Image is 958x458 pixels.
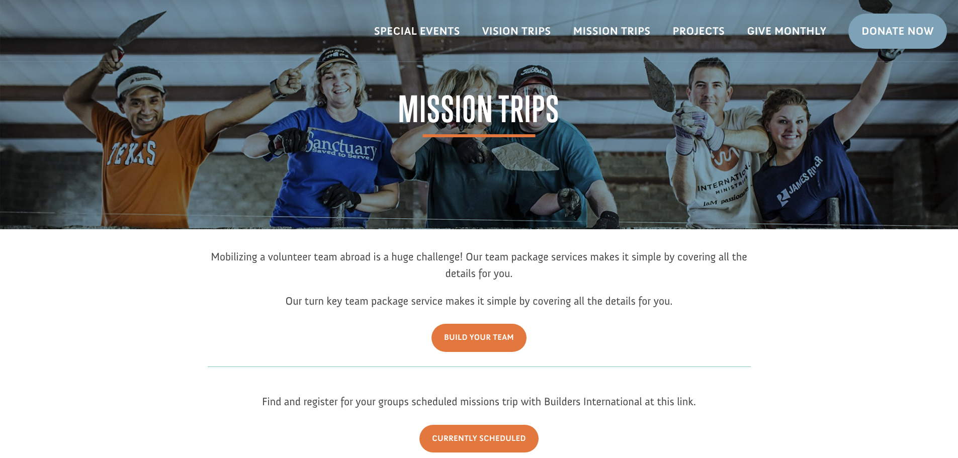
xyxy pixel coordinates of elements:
[662,17,736,46] a: Projects
[419,425,539,452] a: Currently Scheduled
[431,324,527,351] a: Build Your Team
[363,17,471,46] a: Special Events
[262,395,696,408] span: Find and register for your groups scheduled missions trip with Builders International at this link.
[211,250,747,280] span: Mobilizing a volunteer team abroad is a huge challenge! Our team package services makes it simple...
[562,17,662,46] a: Mission Trips
[398,91,560,137] span: Mission Trips
[471,17,562,46] a: Vision Trips
[736,17,837,46] a: Give Monthly
[848,14,947,49] a: Donate Now
[285,294,672,308] span: Our turn key team package service makes it simple by covering all the details for you.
